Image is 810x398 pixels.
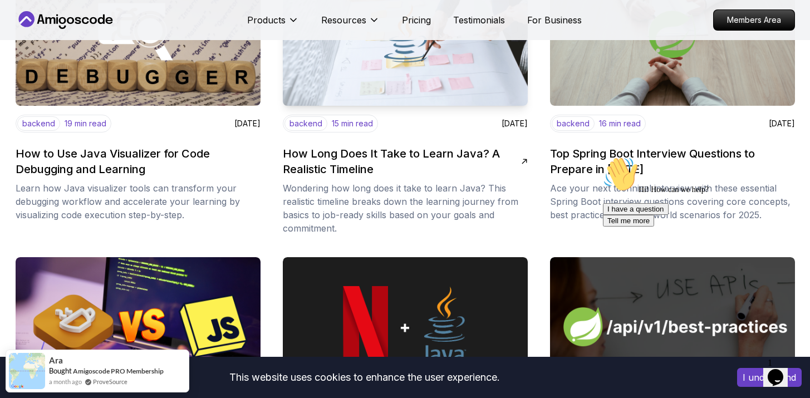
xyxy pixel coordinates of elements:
iframe: chat widget [763,353,799,387]
a: Amigoscode PRO Membership [73,367,164,375]
p: [DATE] [769,118,795,129]
div: 👋Hi! How can we help?I have a questionTell me more [4,4,205,75]
h2: How to Use Java Visualizer for Code Debugging and Learning [16,146,254,177]
img: provesource social proof notification image [9,353,45,389]
h2: How Long Does It Take to Learn Java? A Realistic Timeline [283,146,521,177]
p: [DATE] [234,118,261,129]
span: Hi! How can we help? [4,33,110,42]
button: Accept cookies [737,368,802,387]
button: I have a question [4,51,70,63]
p: 15 min read [332,118,373,129]
iframe: chat widget [598,152,799,348]
p: Wondering how long does it take to learn Java? This realistic timeline breaks down the learning j... [283,181,528,235]
span: a month ago [49,377,82,386]
p: 19 min read [65,118,106,129]
div: This website uses cookies to enhance the user experience. [8,365,720,390]
a: Pricing [402,13,431,27]
p: backend [284,116,327,131]
p: 16 min read [599,118,641,129]
span: Bought [49,366,72,375]
p: [DATE] [502,118,528,129]
p: Members Area [714,10,794,30]
img: image [550,257,795,396]
img: image [283,257,528,396]
a: ProveSource [93,378,127,385]
button: Products [247,13,299,36]
h2: Top Spring Boot Interview Questions to Prepare in [DATE] [550,146,788,177]
p: Resources [321,13,366,27]
a: Testimonials [453,13,505,27]
img: :wave: [4,4,40,40]
a: For Business [527,13,582,27]
p: backend [17,116,60,131]
p: Learn how Java visualizer tools can transform your debugging workflow and accelerate your learnin... [16,181,261,222]
p: backend [552,116,595,131]
button: Tell me more [4,63,56,75]
button: Resources [321,13,380,36]
p: Products [247,13,286,27]
p: Ace your next technical interview with these essential Spring Boot interview questions covering c... [550,181,795,222]
span: Ara [49,356,63,365]
a: Members Area [713,9,795,31]
img: image [16,257,261,396]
